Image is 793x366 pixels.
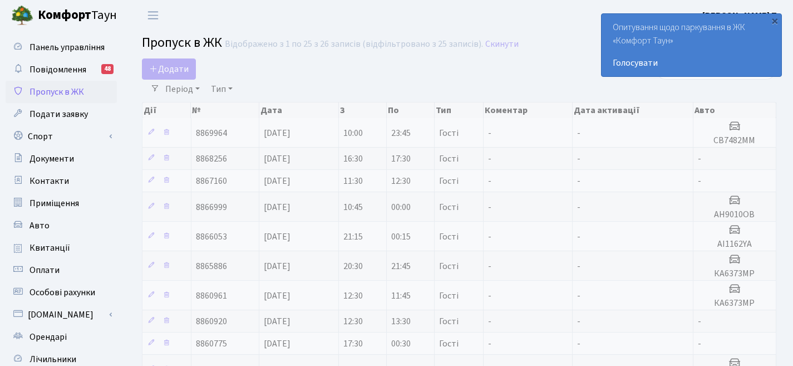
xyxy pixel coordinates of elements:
span: Гості [439,339,459,348]
span: [DATE] [264,175,290,187]
span: - [698,315,701,328]
span: Пропуск в ЖК [142,33,222,52]
span: - [488,175,491,187]
span: Особові рахунки [29,286,95,299]
span: Документи [29,153,74,165]
th: Дата [259,103,339,118]
span: 11:30 [343,175,363,187]
span: Квитанції [29,242,70,254]
span: 16:30 [343,153,363,165]
span: Гості [439,262,459,271]
a: Авто [6,214,117,237]
th: Коментар [484,103,573,118]
span: - [577,260,580,272]
th: № [191,103,259,118]
span: Лічильники [29,353,76,365]
a: Голосувати [613,56,770,70]
span: [DATE] [264,231,290,243]
div: Опитування щодо паркування в ЖК «Комфорт Таун» [602,14,781,76]
a: Скинути [485,39,519,50]
a: Квитанції [6,237,117,259]
h5: AI1162YA [698,239,771,250]
span: 8868256 [196,153,227,165]
span: Контакти [29,175,69,187]
span: 00:15 [391,231,411,243]
a: [PERSON_NAME] П. [702,9,780,22]
span: - [577,127,580,139]
span: 8860775 [196,338,227,350]
span: - [577,290,580,302]
span: 00:00 [391,201,411,213]
h5: КА6373МР [698,298,771,309]
a: Панель управління [6,36,117,58]
span: - [577,315,580,328]
span: 12:30 [343,290,363,302]
span: - [577,175,580,187]
span: - [488,260,491,272]
span: Орендарі [29,331,67,343]
span: Гості [439,154,459,163]
h5: АН9010ОВ [698,209,771,220]
a: Приміщення [6,192,117,214]
th: З [339,103,387,118]
span: Пропуск в ЖК [29,86,84,98]
span: [DATE] [264,127,290,139]
span: [DATE] [264,201,290,213]
span: 8866999 [196,201,227,213]
a: Спорт [6,125,117,148]
span: - [577,231,580,243]
span: - [488,231,491,243]
span: 17:30 [343,338,363,350]
span: Приміщення [29,197,79,209]
span: 21:15 [343,231,363,243]
span: Панель управління [29,41,105,53]
span: 11:45 [391,290,411,302]
span: [DATE] [264,315,290,328]
span: 21:45 [391,260,411,272]
span: 8867160 [196,175,227,187]
span: [DATE] [264,260,290,272]
span: [DATE] [264,290,290,302]
span: 8865886 [196,260,227,272]
a: Документи [6,148,117,170]
th: Авто [693,103,776,118]
span: Подати заявку [29,108,88,120]
h5: СВ7482ММ [698,135,771,146]
span: - [488,127,491,139]
th: Дата активації [573,103,693,118]
span: [DATE] [264,338,290,350]
th: По [387,103,435,118]
span: - [577,338,580,350]
b: Комфорт [38,6,91,24]
span: - [698,175,701,187]
a: Контакти [6,170,117,192]
span: Гості [439,203,459,212]
span: - [577,153,580,165]
span: 00:30 [391,338,411,350]
div: Відображено з 1 по 25 з 26 записів (відфільтровано з 25 записів). [225,39,483,50]
th: Дії [142,103,191,118]
a: Період [161,80,204,99]
span: 17:30 [391,153,411,165]
span: - [698,338,701,350]
span: - [698,153,701,165]
a: Особові рахунки [6,281,117,304]
span: 8869964 [196,127,227,139]
span: - [488,338,491,350]
a: Додати [142,58,196,80]
span: 12:30 [391,175,411,187]
a: Орендарі [6,326,117,348]
span: 10:45 [343,201,363,213]
span: - [577,201,580,213]
div: × [769,15,780,26]
button: Переключити навігацію [139,6,167,25]
span: 13:30 [391,315,411,328]
span: 23:45 [391,127,411,139]
span: Гості [439,177,459,186]
a: Повідомлення48 [6,58,117,81]
a: Оплати [6,259,117,281]
h5: КА6373МР [698,269,771,279]
span: Гості [439,129,459,138]
span: Гості [439,291,459,300]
